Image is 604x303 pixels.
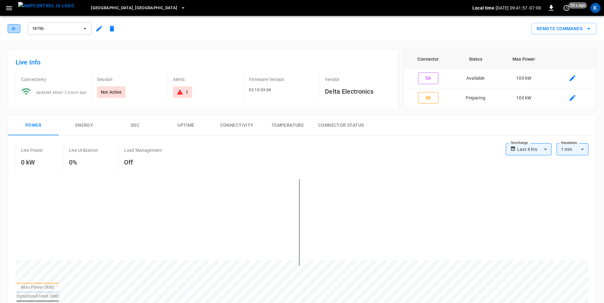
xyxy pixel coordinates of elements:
[510,140,528,145] label: Time Range
[325,86,390,97] h6: Delta Electronics
[532,23,596,35] div: remote commands options
[97,76,162,83] p: Session
[101,89,122,95] p: Not Active
[36,90,86,95] span: updated about 2 hours ago
[88,2,188,14] button: [GEOGRAPHIC_DATA], [GEOGRAPHIC_DATA]
[418,72,438,84] button: 5A
[186,89,188,95] div: 1
[557,143,588,155] div: 1 min
[16,57,390,67] h6: Live Info
[124,157,162,167] h6: Off
[249,88,271,92] span: 02.10.03.04
[262,115,313,136] button: Temperature
[498,88,549,108] td: 100 kW
[472,5,494,11] p: Local time
[161,115,211,136] button: Uptime
[496,5,541,11] p: [DATE] 09:41:57 -07:00
[32,25,79,32] span: 18750
[91,4,177,12] span: [GEOGRAPHIC_DATA], [GEOGRAPHIC_DATA]
[249,76,314,83] p: Firmware Version
[590,3,601,13] div: profile-icon
[452,88,498,108] td: Preparing
[69,147,98,153] p: Live Utilization
[532,23,596,35] button: Remote Commands
[325,76,390,83] p: Vendor
[498,50,549,69] th: Max Power
[124,147,162,153] p: Load Management
[313,115,369,136] button: Connector Status
[452,50,498,69] th: Status
[21,76,86,83] p: Connectivity
[21,147,43,153] p: Live Power
[69,157,98,167] h6: 0%
[211,115,262,136] button: Connectivity
[561,140,577,145] label: Resolution
[404,50,452,69] th: Connector
[568,2,587,9] span: 20 s ago
[21,157,43,167] h6: 0 kW
[517,143,552,155] div: Last 4 hrs
[59,115,110,136] button: Energy
[452,69,498,88] td: Available
[110,115,161,136] button: SOC
[18,2,74,10] img: ampcontrol.io logo
[173,76,238,83] p: Alerts
[28,22,92,35] button: 18750
[404,50,596,108] table: connector table
[8,115,59,136] button: Power
[418,92,438,104] button: 5B
[561,3,572,13] button: set refresh interval
[498,69,549,88] td: 100 kW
